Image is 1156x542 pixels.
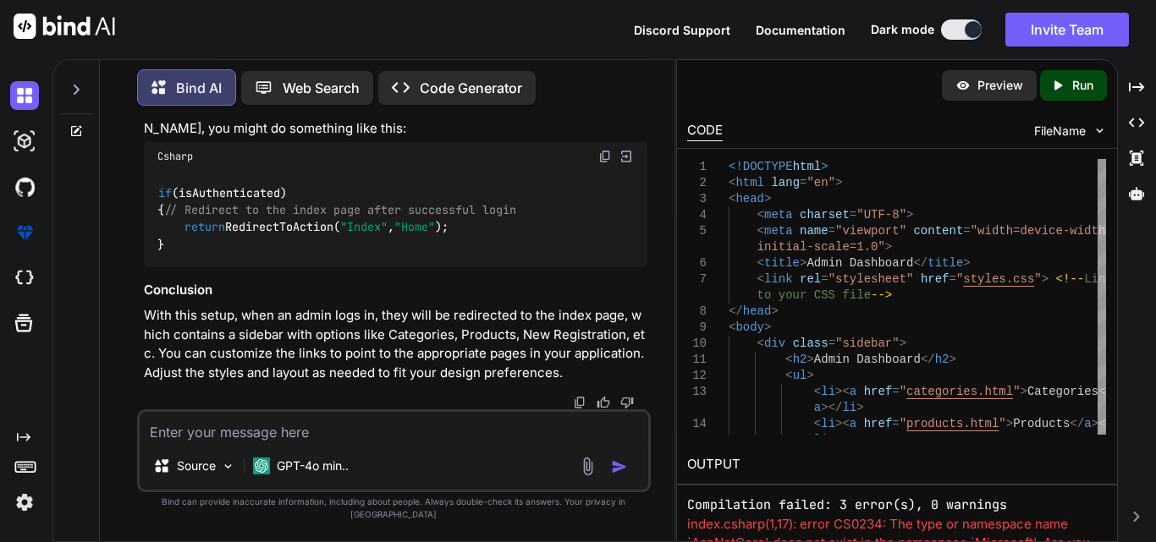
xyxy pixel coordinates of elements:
[871,288,892,302] span: -->
[800,208,850,222] span: charset
[864,417,893,430] span: href
[687,384,707,400] div: 13
[729,320,735,334] span: <
[10,218,39,247] img: premium
[963,224,970,238] span: =
[1013,417,1070,430] span: Products
[906,208,913,222] span: >
[906,385,1013,398] span: categories.html
[757,224,764,238] span: <
[956,272,963,286] span: "
[764,192,771,205] span: >
[597,396,610,409] img: like
[950,272,956,286] span: =
[814,353,921,366] span: Admin Dashboard
[735,192,764,205] span: head
[806,256,913,270] span: Admin Dashboard
[687,320,707,336] div: 9
[835,224,906,238] span: "viewport"
[850,385,856,398] span: a
[1034,123,1086,140] span: FileName
[999,417,1005,430] span: "
[619,149,634,164] img: Open in Browser
[10,81,39,110] img: darkChat
[1021,385,1027,398] span: >
[793,369,807,382] span: ul
[950,353,956,366] span: >
[764,208,793,222] span: meta
[963,256,970,270] span: >
[1070,417,1084,430] span: </
[10,172,39,201] img: githubDark
[871,21,934,38] span: Dark mode
[814,401,821,414] span: a
[1006,417,1013,430] span: >
[687,336,707,352] div: 10
[850,417,856,430] span: a
[806,176,835,189] span: "en"
[1034,272,1041,286] span: "
[1027,385,1098,398] span: Categories
[764,320,771,334] span: >
[928,256,963,270] span: title
[885,240,892,254] span: >
[900,417,906,430] span: "
[757,256,764,270] span: <
[253,457,270,474] img: GPT-4o mini
[10,127,39,156] img: darkAi-studio
[340,220,388,235] span: "Index"
[900,385,906,398] span: "
[764,224,793,238] span: meta
[1092,417,1113,430] span: ></
[687,304,707,320] div: 8
[913,256,928,270] span: </
[800,176,806,189] span: =
[756,21,845,39] button: Documentation
[687,352,707,368] div: 11
[757,240,885,254] span: initial-scale=1.0"
[856,401,863,414] span: >
[177,457,216,474] p: Source
[221,459,235,474] img: Pick Models
[277,457,349,474] p: GPT-4o min..
[184,220,225,235] span: return
[856,208,906,222] span: "UTF-8"
[757,337,764,350] span: <
[828,272,914,286] span: "stylesheet"
[10,264,39,293] img: cloudideIcon
[1084,417,1091,430] span: a
[793,353,807,366] span: h2
[1005,13,1129,47] button: Invite Team
[729,176,735,189] span: <
[963,272,1034,286] span: styles.css
[137,495,651,521] p: Bind can provide inaccurate information, including about people. Always double-check its answers....
[800,224,828,238] span: name
[821,401,842,414] span: ></
[977,77,1023,94] p: Preview
[971,224,1113,238] span: "width=device-width,
[634,23,730,37] span: Discord Support
[828,433,835,446] span: >
[687,416,707,432] div: 14
[620,396,634,409] img: dislike
[764,272,793,286] span: link
[892,385,899,398] span: =
[1093,123,1107,138] img: chevron down
[573,396,586,409] img: copy
[677,445,1117,485] h2: OUTPUT
[144,281,647,300] h3: Conclusion
[955,78,971,93] img: preview
[1013,385,1020,398] span: "
[935,353,950,366] span: h2
[806,353,813,366] span: >
[821,385,835,398] span: li
[764,337,785,350] span: div
[687,175,707,191] div: 2
[10,488,39,517] img: settings
[764,256,800,270] span: title
[283,78,360,98] p: Web Search
[144,306,647,382] p: With this setup, when an admin logs in, they will be redirected to the index page, which contains...
[821,272,828,286] span: =
[164,202,516,217] span: // Redirect to the index page after successful login
[598,150,612,163] img: copy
